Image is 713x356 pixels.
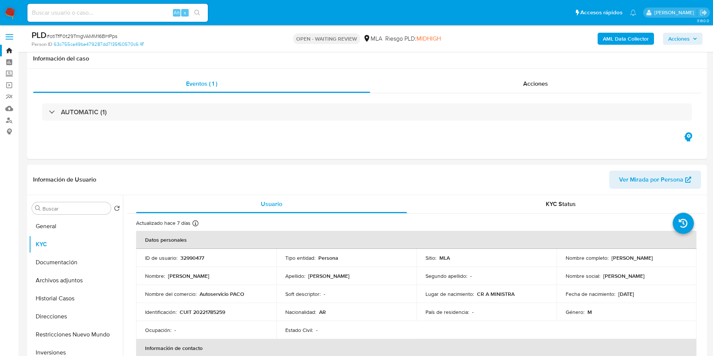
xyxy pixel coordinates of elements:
p: AR [319,309,326,315]
p: Tipo entidad : [285,255,315,261]
button: Acciones [663,33,702,45]
p: [PERSON_NAME] [603,273,645,279]
p: País de residencia : [425,309,469,315]
p: - [174,327,176,333]
p: [PERSON_NAME] [612,255,653,261]
span: MIDHIGH [416,34,441,43]
p: Nacionalidad : [285,309,316,315]
span: Acciones [668,33,690,45]
button: Ver Mirada por Persona [609,171,701,189]
button: AML Data Collector [598,33,654,45]
p: Actualizado hace 7 días [136,220,191,227]
button: Historial Casos [29,289,123,308]
b: Person ID [32,41,52,48]
a: Salir [699,9,707,17]
p: Autoservicio PACO [200,291,244,297]
p: CUIT 20221785259 [180,309,225,315]
span: # otlTfF0t29TmgVAMM16BHPps [47,32,117,40]
p: OPEN - WAITING REVIEW [293,33,360,44]
input: Buscar [42,205,108,212]
button: Buscar [35,205,41,211]
span: Riesgo PLD: [385,35,441,43]
p: Nombre del comercio : [145,291,197,297]
h3: AUTOMATIC (1) [61,108,107,116]
p: MLA [439,255,450,261]
p: ID de usuario : [145,255,177,261]
p: - [472,309,474,315]
p: Nombre completo : [566,255,609,261]
span: KYC Status [546,200,576,208]
p: Identificación : [145,309,177,315]
p: mariaeugenia.sanchez@mercadolibre.com [654,9,697,16]
p: 32990477 [180,255,204,261]
span: Usuario [261,200,282,208]
span: Ver Mirada por Persona [619,171,683,189]
p: Apellido : [285,273,305,279]
p: Sitio : [425,255,436,261]
div: AUTOMATIC (1) [42,103,692,121]
button: Volver al orden por defecto [114,205,120,214]
p: Lugar de nacimiento : [425,291,474,297]
p: [PERSON_NAME] [168,273,209,279]
p: - [324,291,325,297]
p: - [470,273,472,279]
span: Accesos rápidos [580,9,622,17]
p: Persona [318,255,338,261]
p: Fecha de nacimiento : [566,291,615,297]
button: search-icon [189,8,205,18]
a: 63c755ca49be479287dd7135f60570c6 [54,41,144,48]
p: Ocupación : [145,327,171,333]
p: Estado Civil : [285,327,313,333]
p: M [587,309,592,315]
b: PLD [32,29,47,41]
span: s [184,9,186,16]
span: Eventos ( 1 ) [186,79,217,88]
b: AML Data Collector [603,33,649,45]
p: [DATE] [618,291,634,297]
input: Buscar usuario o caso... [27,8,208,18]
th: Datos personales [136,231,696,249]
p: Soft descriptor : [285,291,321,297]
div: MLA [363,35,382,43]
a: Notificaciones [630,9,636,16]
p: Nombre : [145,273,165,279]
button: Documentación [29,253,123,271]
span: Alt [174,9,180,16]
button: Direcciones [29,308,123,326]
button: Archivos adjuntos [29,271,123,289]
h1: Información del caso [33,55,701,62]
button: General [29,217,123,235]
button: Restricciones Nuevo Mundo [29,326,123,344]
p: - [316,327,318,333]
p: Género : [566,309,584,315]
p: CR A MINISTRA [477,291,515,297]
h1: Información de Usuario [33,176,96,183]
p: Segundo apellido : [425,273,467,279]
button: KYC [29,235,123,253]
p: [PERSON_NAME] [308,273,350,279]
p: Nombre social : [566,273,600,279]
span: Acciones [523,79,548,88]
